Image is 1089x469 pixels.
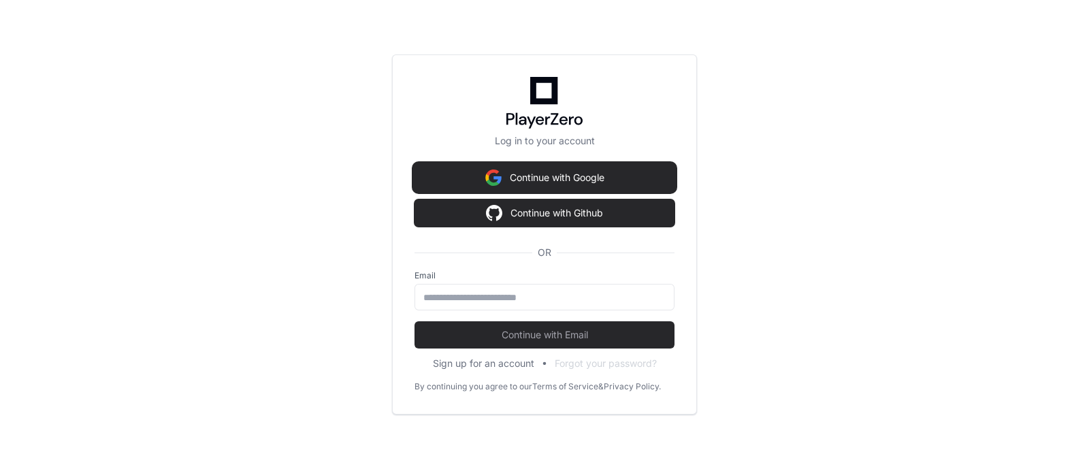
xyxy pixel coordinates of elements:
[415,328,674,342] span: Continue with Email
[415,199,674,227] button: Continue with Github
[604,381,661,392] a: Privacy Policy.
[415,164,674,191] button: Continue with Google
[415,381,532,392] div: By continuing you agree to our
[532,381,598,392] a: Terms of Service
[486,199,502,227] img: Sign in with google
[433,357,534,370] button: Sign up for an account
[532,246,557,259] span: OR
[415,134,674,148] p: Log in to your account
[555,357,657,370] button: Forgot your password?
[598,381,604,392] div: &
[485,164,502,191] img: Sign in with google
[415,270,674,281] label: Email
[415,321,674,349] button: Continue with Email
